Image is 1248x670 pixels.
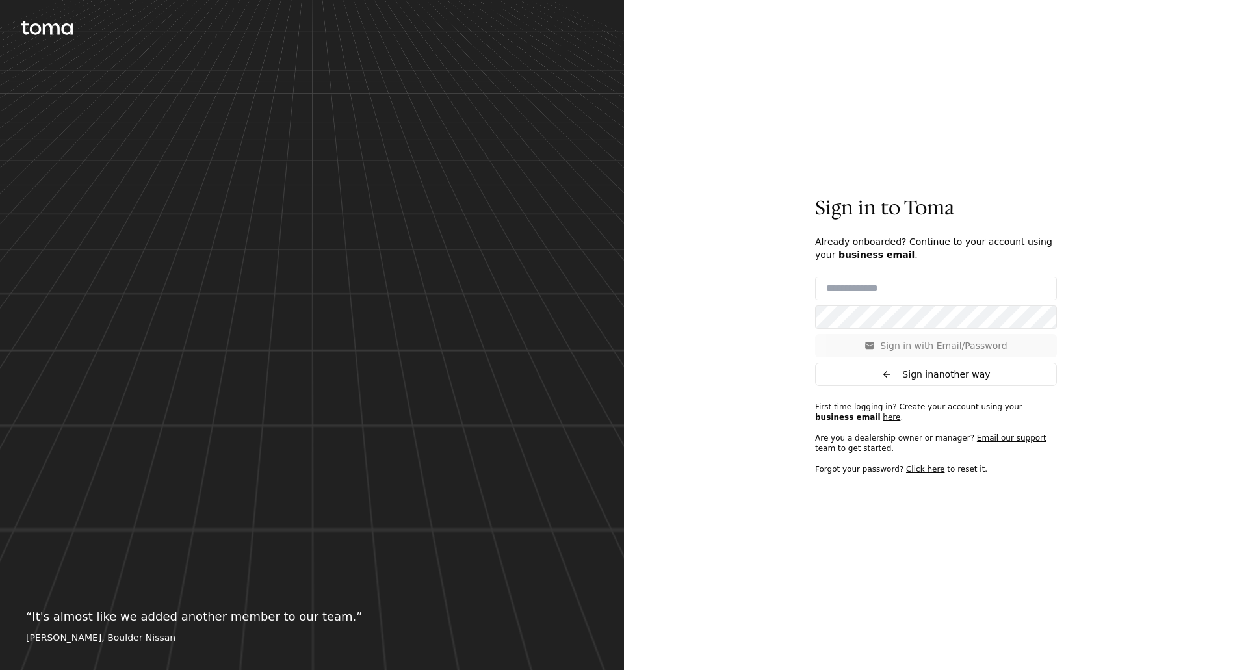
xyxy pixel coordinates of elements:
p: “ It's almost like we added another member to our team. ” [26,608,598,626]
p: First time logging in? Create your account using your . Are you a dealership owner or manager? to... [815,402,1057,474]
span: Sign in another way [902,368,990,381]
a: Email our support team [815,433,1046,453]
p: Already onboarded? Continue to your account using your . [815,235,1057,261]
span: Click here [906,465,944,474]
span: business email [815,413,881,422]
p: Sign in to Toma [815,196,1057,220]
footer: [PERSON_NAME], Boulder Nissan [26,631,598,644]
button: Sign inanother way [815,363,1057,386]
p: Forgot your password? to reset it. [815,464,1057,474]
span: business email [838,250,915,260]
a: here [883,413,900,422]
